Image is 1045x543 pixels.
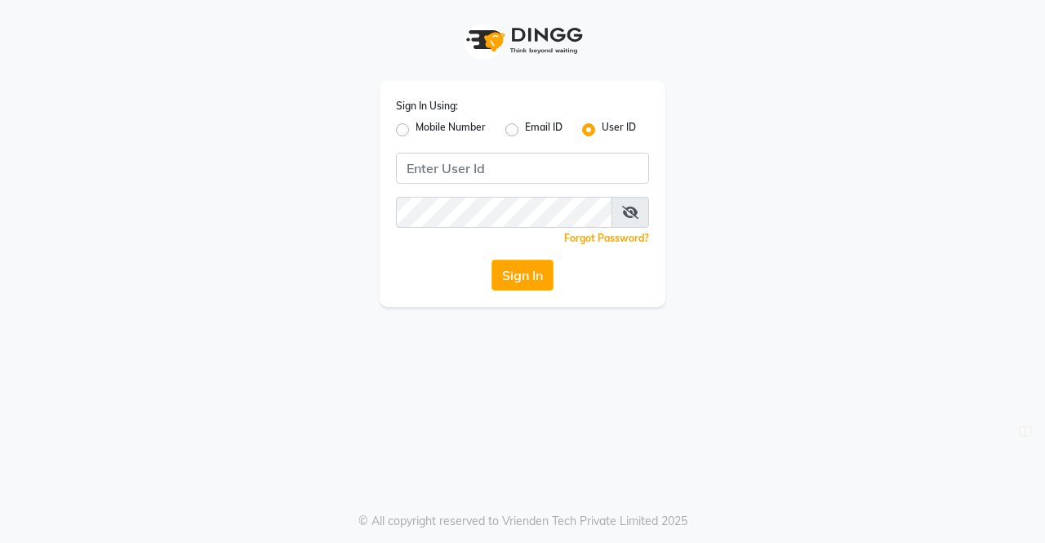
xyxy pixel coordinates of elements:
[525,120,563,140] label: Email ID
[396,153,649,184] input: Username
[457,16,588,65] img: logo1.svg
[396,99,458,113] label: Sign In Using:
[396,197,612,228] input: Username
[564,232,649,244] a: Forgot Password?
[491,260,554,291] button: Sign In
[602,120,636,140] label: User ID
[416,120,486,140] label: Mobile Number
